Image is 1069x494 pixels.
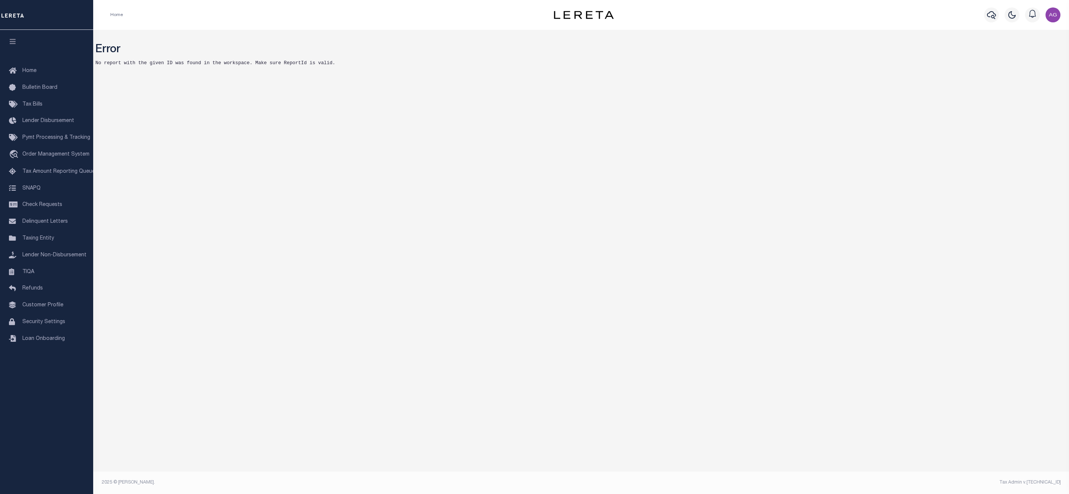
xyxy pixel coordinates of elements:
[22,185,41,191] span: SNAPQ
[554,11,614,19] img: logo-dark.svg
[22,336,65,341] span: Loan Onboarding
[110,12,123,18] li: Home
[22,135,90,140] span: Pymt Processing & Tracking
[95,43,1067,56] h2: Error
[22,236,54,241] span: Taxing Entity
[22,286,43,291] span: Refunds
[22,102,42,107] span: Tax Bills
[22,319,65,325] span: Security Settings
[95,59,1067,66] pre: No report with the given ID was found in the workspace. Make sure ReportId is valid.
[22,219,68,224] span: Delinquent Letters
[22,152,89,157] span: Order Management System
[22,68,37,74] span: Home
[22,169,95,174] span: Tax Amount Reporting Queue
[22,253,86,258] span: Lender Non-Disbursement
[22,85,57,90] span: Bulletin Board
[1046,7,1060,22] img: svg+xml;base64,PHN2ZyB4bWxucz0iaHR0cDovL3d3dy53My5vcmcvMjAwMC9zdmciIHBvaW50ZXItZXZlbnRzPSJub25lIi...
[9,150,21,160] i: travel_explore
[22,202,62,207] span: Check Requests
[22,118,74,123] span: Lender Disbursement
[22,269,34,274] span: TIQA
[22,303,63,308] span: Customer Profile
